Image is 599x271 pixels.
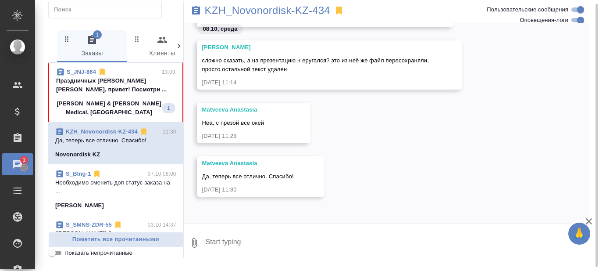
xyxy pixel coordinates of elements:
[202,105,280,114] div: Matveeva Anastasia
[202,159,294,168] div: Matveeva Anastasia
[67,69,96,75] a: S_JNJ-864
[56,76,175,94] p: Праздничных [PERSON_NAME] [PERSON_NAME], привет! Посмотри ...
[202,57,431,72] span: сложно сказать, а на презентацию н еругался? это из неё же файл пересохраняли, просто остальной т...
[2,153,33,175] a: 1
[64,249,132,257] span: Показать непрочитанные
[55,150,100,159] p: Novonordisk KZ
[55,201,104,210] p: [PERSON_NAME]
[202,132,280,141] div: [DATE] 11:28
[55,178,176,196] p: Необходимо сменить доп статус заказа на ...
[202,78,432,87] div: [DATE] 11:14
[54,4,161,16] input: Поиск
[114,220,122,229] svg: Отписаться
[48,122,183,164] div: KZH_Novonordisk-KZ-43411:30Да, теперь все отлично. Спасибо!Novonordisk KZ
[202,43,432,52] div: [PERSON_NAME]
[162,104,175,112] span: 1
[163,127,176,136] p: 11:30
[17,155,31,164] span: 1
[66,221,112,228] a: S_SMNS-ZDR-55
[93,170,101,178] svg: Отписаться
[98,68,107,76] svg: Отписаться
[133,35,141,43] svg: Зажми и перетащи, чтобы поменять порядок вкладок
[205,6,330,15] a: KZH_Novonordisk-KZ-434
[56,99,162,117] p: [PERSON_NAME] & [PERSON_NAME] Medical, [GEOGRAPHIC_DATA]
[148,220,176,229] p: 03.10 14:37
[132,35,192,59] span: Клиенты
[62,35,122,59] span: Заказы
[148,170,176,178] p: 07.10 08:00
[568,223,590,245] button: 🙏
[572,224,587,243] span: 🙏
[139,127,148,136] svg: Отписаться
[487,5,568,14] span: Пользовательские сообщения
[55,136,176,145] p: Да, теперь все отлично. Спасибо!
[48,232,183,247] button: Пометить все прочитанными
[48,62,183,122] div: S_JNJ-86413:03Праздничных [PERSON_NAME] [PERSON_NAME], привет! Посмотри ...[PERSON_NAME] & [PERSO...
[48,164,183,215] div: S_BIng-107.10 08:00Необходимо сменить доп статус заказа на ...[PERSON_NAME]
[53,235,178,245] span: Пометить все прочитанными
[202,119,264,126] span: Неа, с презой все окей
[66,128,138,135] a: KZH_Novonordisk-KZ-434
[203,25,238,33] p: 08.10, среда
[48,215,183,257] div: S_SMNS-ZDR-5503.10 14:37[[PERSON_NAME]] Статус заказа измен...Сименс Здравоохранение
[202,185,294,194] div: [DATE] 11:30
[66,170,91,177] a: S_BIng-1
[55,229,176,238] p: [[PERSON_NAME]] Статус заказа измен...
[520,16,568,25] span: Оповещения-логи
[93,30,102,39] span: 1
[202,173,294,180] span: Да, теперь все отлично. Спасибо!
[162,68,175,76] p: 13:03
[63,35,71,43] svg: Зажми и перетащи, чтобы поменять порядок вкладок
